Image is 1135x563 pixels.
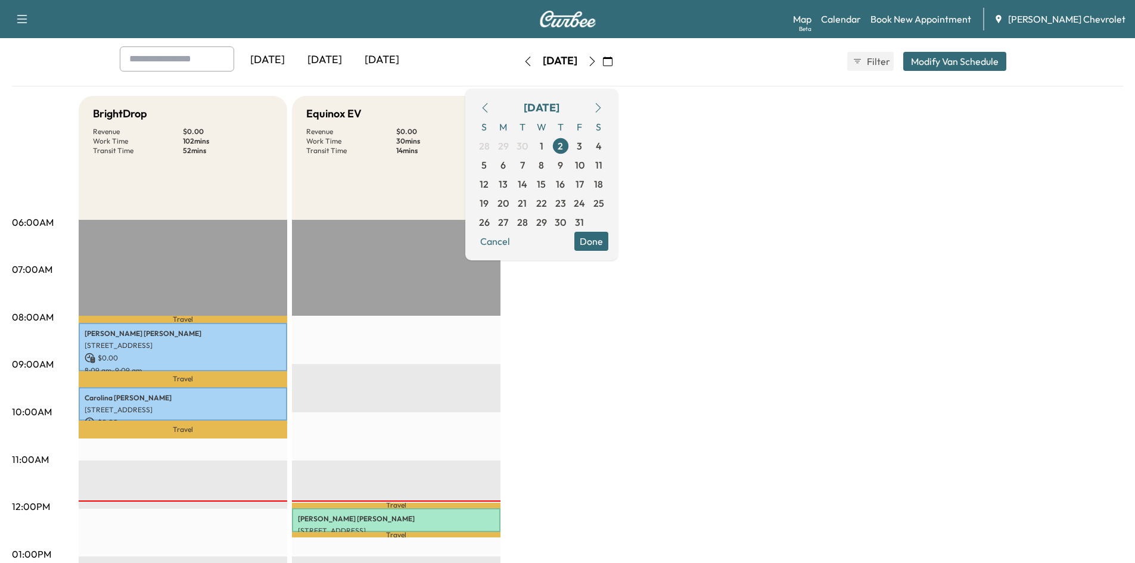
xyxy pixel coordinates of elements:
[536,215,547,229] span: 29
[498,215,508,229] span: 27
[12,405,52,419] p: 10:00AM
[540,139,543,153] span: 1
[537,177,546,191] span: 15
[518,177,527,191] span: 14
[577,139,582,153] span: 3
[513,117,532,136] span: T
[306,127,396,136] p: Revenue
[518,196,527,210] span: 21
[500,158,506,172] span: 6
[292,503,500,508] p: Travel
[396,127,486,136] p: $ 0.00
[494,117,513,136] span: M
[593,196,604,210] span: 25
[353,46,411,74] div: [DATE]
[79,371,287,387] p: Travel
[93,146,183,155] p: Transit Time
[555,215,566,229] span: 30
[79,421,287,438] p: Travel
[306,136,396,146] p: Work Time
[396,146,486,155] p: 14 mins
[298,526,495,536] p: [STREET_ADDRESS]
[574,232,608,251] button: Done
[517,215,528,229] span: 28
[12,310,54,324] p: 08:00AM
[539,158,544,172] span: 8
[524,99,559,116] div: [DATE]
[499,177,508,191] span: 13
[306,146,396,155] p: Transit Time
[85,366,281,375] p: 8:09 am - 9:09 am
[870,12,971,26] a: Book New Appointment
[1008,12,1125,26] span: [PERSON_NAME] Chevrolet
[475,117,494,136] span: S
[576,177,584,191] span: 17
[12,452,49,466] p: 11:00AM
[292,532,500,537] p: Travel
[551,117,570,136] span: T
[79,316,287,323] p: Travel
[480,196,489,210] span: 19
[520,158,525,172] span: 7
[497,196,509,210] span: 20
[298,514,495,524] p: [PERSON_NAME] [PERSON_NAME]
[85,417,281,428] p: $ 0.00
[532,117,551,136] span: W
[575,215,584,229] span: 31
[306,105,362,122] h5: Equinox EV
[481,158,487,172] span: 5
[12,262,52,276] p: 07:00AM
[903,52,1006,71] button: Modify Van Schedule
[570,117,589,136] span: F
[539,11,596,27] img: Curbee Logo
[536,196,547,210] span: 22
[12,357,54,371] p: 09:00AM
[498,139,509,153] span: 29
[479,215,490,229] span: 26
[396,136,486,146] p: 30 mins
[479,139,490,153] span: 28
[12,547,51,561] p: 01:00PM
[85,393,281,403] p: Carolina [PERSON_NAME]
[517,139,528,153] span: 30
[93,105,147,122] h5: BrightDrop
[594,177,603,191] span: 18
[480,177,489,191] span: 12
[12,215,54,229] p: 06:00AM
[93,127,183,136] p: Revenue
[183,146,273,155] p: 52 mins
[793,12,811,26] a: MapBeta
[595,158,602,172] span: 11
[85,353,281,363] p: $ 0.00
[575,158,584,172] span: 10
[85,341,281,350] p: [STREET_ADDRESS]
[867,54,888,69] span: Filter
[555,196,566,210] span: 23
[475,232,515,251] button: Cancel
[85,405,281,415] p: [STREET_ADDRESS]
[799,24,811,33] div: Beta
[93,136,183,146] p: Work Time
[183,127,273,136] p: $ 0.00
[574,196,585,210] span: 24
[847,52,894,71] button: Filter
[821,12,861,26] a: Calendar
[589,117,608,136] span: S
[556,177,565,191] span: 16
[296,46,353,74] div: [DATE]
[596,139,602,153] span: 4
[12,499,50,514] p: 12:00PM
[543,54,577,69] div: [DATE]
[85,329,281,338] p: [PERSON_NAME] [PERSON_NAME]
[558,139,563,153] span: 2
[239,46,296,74] div: [DATE]
[558,158,563,172] span: 9
[183,136,273,146] p: 102 mins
